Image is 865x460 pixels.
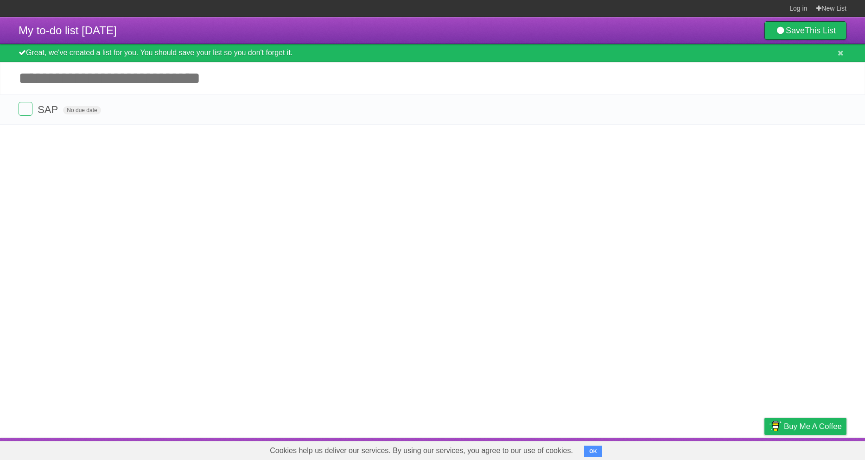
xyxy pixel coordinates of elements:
a: About [641,440,661,458]
label: Done [19,102,32,116]
span: Cookies help us deliver our services. By using our services, you agree to our use of cookies. [261,441,582,460]
span: No due date [63,106,101,114]
a: SaveThis List [764,21,846,40]
img: Buy me a coffee [769,418,782,434]
a: Terms [721,440,741,458]
a: Privacy [752,440,776,458]
span: My to-do list [DATE] [19,24,117,37]
a: Developers [672,440,709,458]
span: Buy me a coffee [784,418,842,435]
a: Suggest a feature [788,440,846,458]
span: SAP [38,104,60,115]
a: Buy me a coffee [764,418,846,435]
button: OK [584,446,602,457]
b: This List [805,26,836,35]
